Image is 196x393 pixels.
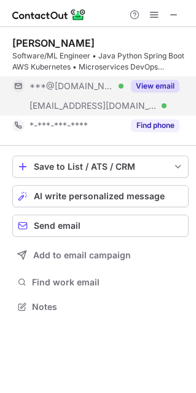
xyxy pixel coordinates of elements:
[29,81,114,92] span: ***@[DOMAIN_NAME]
[12,156,189,178] button: save-profile-one-click
[34,191,165,201] span: AI write personalized message
[34,221,80,231] span: Send email
[12,37,95,49] div: [PERSON_NAME]
[32,277,184,288] span: Find work email
[12,185,189,207] button: AI write personalized message
[33,250,131,260] span: Add to email campaign
[131,119,179,132] button: Reveal Button
[12,215,189,237] button: Send email
[131,80,179,92] button: Reveal Button
[12,274,189,291] button: Find work email
[12,298,189,316] button: Notes
[12,50,189,73] div: Software/ML Engineer • Java Python Spring Boot AWS Kubernetes • Microservices DevOps [PERSON_NAME...
[32,301,184,312] span: Notes
[12,244,189,266] button: Add to email campaign
[29,100,157,111] span: [EMAIL_ADDRESS][DOMAIN_NAME]
[12,7,86,22] img: ContactOut v5.3.10
[34,162,167,172] div: Save to List / ATS / CRM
